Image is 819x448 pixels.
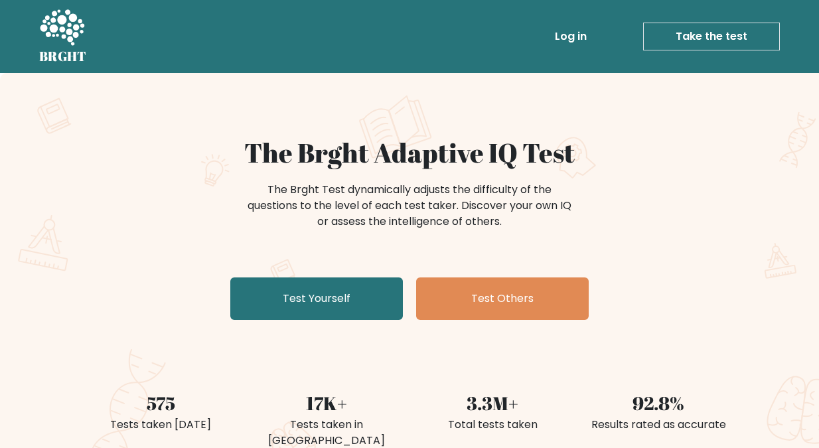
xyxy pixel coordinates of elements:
[230,277,403,320] a: Test Yourself
[416,277,589,320] a: Test Others
[417,417,567,433] div: Total tests taken
[550,23,592,50] a: Log in
[39,48,87,64] h5: BRGHT
[39,5,87,68] a: BRGHT
[643,23,780,50] a: Take the test
[583,389,733,417] div: 92.8%
[583,417,733,433] div: Results rated as accurate
[86,389,236,417] div: 575
[244,182,575,230] div: The Brght Test dynamically adjusts the difficulty of the questions to the level of each test take...
[86,417,236,433] div: Tests taken [DATE]
[86,137,733,169] h1: The Brght Adaptive IQ Test
[252,389,402,417] div: 17K+
[417,389,567,417] div: 3.3M+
